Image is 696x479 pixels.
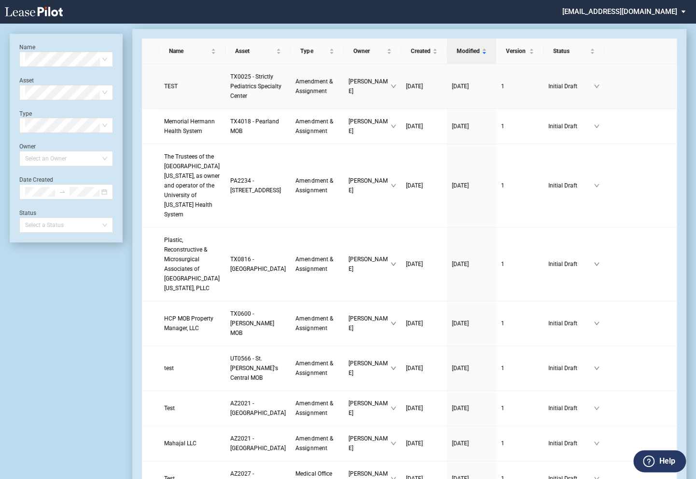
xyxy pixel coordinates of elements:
[164,83,178,90] span: TEST
[501,440,504,447] span: 1
[295,118,333,134] span: Amendment & Assignment
[659,455,675,467] label: Help
[164,118,215,134] span: Memorial Hermann Health System
[594,405,599,411] span: down
[406,439,442,448] a: [DATE]
[406,181,442,190] a: [DATE]
[348,254,390,274] span: [PERSON_NAME]
[501,320,504,327] span: 1
[291,39,344,64] th: Type
[230,354,286,383] a: UT0566 - St. [PERSON_NAME]'s Central MOB
[452,319,491,328] a: [DATE]
[501,181,539,190] a: 1
[406,320,423,327] span: [DATE]
[295,176,339,195] a: Amendment & Assignment
[594,123,599,129] span: down
[548,439,594,448] span: Initial Draft
[452,123,469,130] span: [DATE]
[164,440,196,447] span: Mahajal LLC
[230,399,286,418] a: AZ2021 - [GEOGRAPHIC_DATA]
[452,259,491,269] a: [DATE]
[633,450,686,472] button: Help
[19,77,34,84] label: Asset
[452,320,469,327] span: [DATE]
[501,83,504,90] span: 1
[406,121,442,131] a: [DATE]
[501,363,539,373] a: 1
[594,83,599,89] span: down
[506,46,527,56] span: Version
[594,440,599,446] span: down
[230,355,278,381] span: UT0566 - St. Mark's Central MOB
[548,121,594,131] span: Initial Draft
[411,46,431,56] span: Created
[230,256,286,272] span: TX0816 - Stone Oak
[452,181,491,190] a: [DATE]
[164,117,221,136] a: Memorial Hermann Health System
[501,123,504,130] span: 1
[594,183,599,188] span: down
[344,39,401,64] th: Owner
[159,39,225,64] th: Name
[164,237,220,292] span: Plastic, Reconstructive & Microsurgical Associates of South Texas, PLLC
[406,440,423,447] span: [DATE]
[169,46,209,56] span: Name
[230,434,286,453] a: AZ2021 - [GEOGRAPHIC_DATA]
[164,315,213,332] span: HCP MOB Property Manager, LLC
[501,182,504,189] span: 1
[406,83,423,90] span: [DATE]
[230,435,286,452] span: AZ2021 - Scottsdale Medical Center
[452,83,469,90] span: [DATE]
[230,73,281,99] span: TX0025 - Strictly Pediatrics Specialty Center
[348,399,390,418] span: [PERSON_NAME]
[594,365,599,371] span: down
[501,319,539,328] a: 1
[230,310,274,336] span: TX0600 - Charles Clark MOB
[390,83,396,89] span: down
[59,188,66,195] span: to
[452,261,469,267] span: [DATE]
[348,434,390,453] span: [PERSON_NAME]
[501,405,504,412] span: 1
[406,259,442,269] a: [DATE]
[164,235,221,293] a: Plastic, Reconstructive & Microsurgical Associates of [GEOGRAPHIC_DATA][US_STATE], PLLC
[295,434,339,453] a: Amendment & Assignment
[225,39,291,64] th: Asset
[401,39,447,64] th: Created
[406,81,442,91] a: [DATE]
[295,359,339,378] a: Amendment & Assignment
[390,261,396,267] span: down
[230,309,286,338] a: TX0600 - [PERSON_NAME] MOB
[230,400,286,416] span: AZ2021 - Scottsdale Medical Center
[19,44,35,51] label: Name
[501,259,539,269] a: 1
[406,365,423,372] span: [DATE]
[406,261,423,267] span: [DATE]
[19,176,53,183] label: Date Created
[496,39,543,64] th: Version
[543,39,604,64] th: Status
[406,319,442,328] a: [DATE]
[548,259,594,269] span: Initial Draft
[295,254,339,274] a: Amendment & Assignment
[406,405,423,412] span: [DATE]
[300,46,327,56] span: Type
[406,403,442,413] a: [DATE]
[452,121,491,131] a: [DATE]
[390,320,396,326] span: down
[230,118,279,134] span: TX4018 - Pearland MOB
[230,117,286,136] a: TX4018 - Pearland MOB
[390,440,396,446] span: down
[457,46,480,56] span: Modified
[406,182,423,189] span: [DATE]
[548,403,594,413] span: Initial Draft
[348,77,390,96] span: [PERSON_NAME]
[348,314,390,333] span: [PERSON_NAME]
[164,81,221,91] a: TEST
[452,439,491,448] a: [DATE]
[452,405,469,412] span: [DATE]
[501,439,539,448] a: 1
[230,176,286,195] a: PA2234 - [STREET_ADDRESS]
[295,314,339,333] a: Amendment & Assignment
[406,363,442,373] a: [DATE]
